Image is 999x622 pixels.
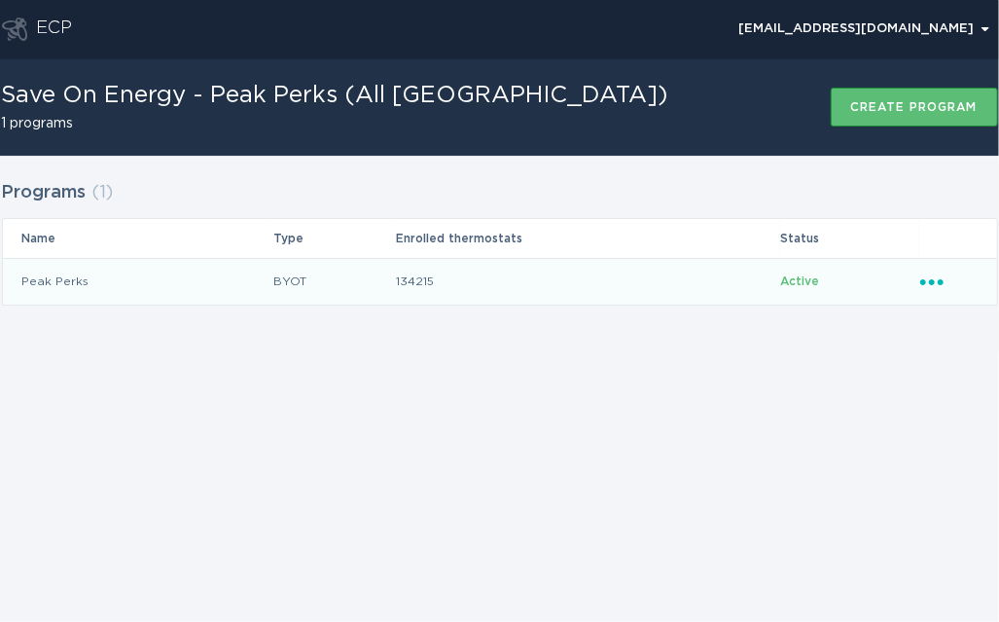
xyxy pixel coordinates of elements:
span: Active [781,275,820,287]
th: Type [272,219,395,258]
td: 134215 [395,258,779,305]
div: [EMAIL_ADDRESS][DOMAIN_NAME] [739,23,989,35]
tr: Table Headers [3,219,997,258]
th: Status [780,219,919,258]
span: ( 1 ) [92,184,114,201]
th: Enrolled thermostats [395,219,779,258]
div: Popover menu [731,15,998,44]
tr: 17f24b97e58a414881f77a8ad59767bc [3,258,997,305]
div: ECP [37,18,73,41]
button: Open user account details [731,15,998,44]
div: Popover menu [920,271,978,292]
td: Peak Perks [3,258,273,305]
div: Create program [851,101,978,113]
button: Create program [831,88,998,127]
h2: Programs [2,175,87,210]
th: Name [3,219,273,258]
h1: Save On Energy - Peak Perks (All [GEOGRAPHIC_DATA]) [2,84,669,107]
td: BYOT [272,258,395,305]
button: Go to dashboard [2,18,27,41]
h2: 1 programs [2,117,669,130]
